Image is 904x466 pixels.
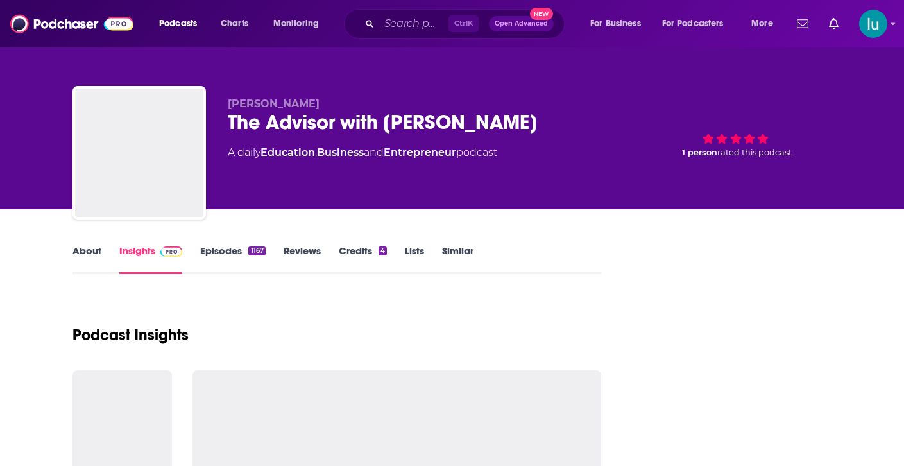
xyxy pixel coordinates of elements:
[742,13,789,34] button: open menu
[159,15,197,33] span: Podcasts
[260,146,315,159] a: Education
[10,12,133,36] img: Podchaser - Follow, Share and Rate Podcasts
[405,245,424,274] a: Lists
[200,245,265,274] a: Episodes1167
[248,246,265,255] div: 1167
[384,146,456,159] a: Entrepreneur
[859,10,887,38] span: Logged in as lusodano
[859,10,887,38] img: User Profile
[448,15,479,32] span: Ctrl K
[590,15,641,33] span: For Business
[119,245,183,274] a: InsightsPodchaser Pro
[72,245,101,274] a: About
[792,13,814,35] a: Show notifications dropdown
[72,325,189,345] h1: Podcast Insights
[379,13,448,34] input: Search podcasts, credits, & more...
[315,146,317,159] span: ,
[581,13,657,34] button: open menu
[751,15,773,33] span: More
[356,9,577,39] div: Search podcasts, credits, & more...
[364,146,384,159] span: and
[442,245,473,274] a: Similar
[662,15,724,33] span: For Podcasters
[317,146,364,159] a: Business
[228,145,497,160] div: A daily podcast
[859,10,887,38] button: Show profile menu
[640,98,832,177] div: 1 personrated this podcast
[264,13,336,34] button: open menu
[530,8,553,20] span: New
[160,246,183,257] img: Podchaser Pro
[339,245,387,274] a: Credits4
[717,148,792,157] span: rated this podcast
[273,15,319,33] span: Monitoring
[654,13,742,34] button: open menu
[212,13,256,34] a: Charts
[824,13,844,35] a: Show notifications dropdown
[495,21,548,27] span: Open Advanced
[379,246,387,255] div: 4
[221,15,248,33] span: Charts
[682,148,717,157] span: 1 person
[228,98,320,110] span: [PERSON_NAME]
[150,13,214,34] button: open menu
[489,16,554,31] button: Open AdvancedNew
[284,245,321,274] a: Reviews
